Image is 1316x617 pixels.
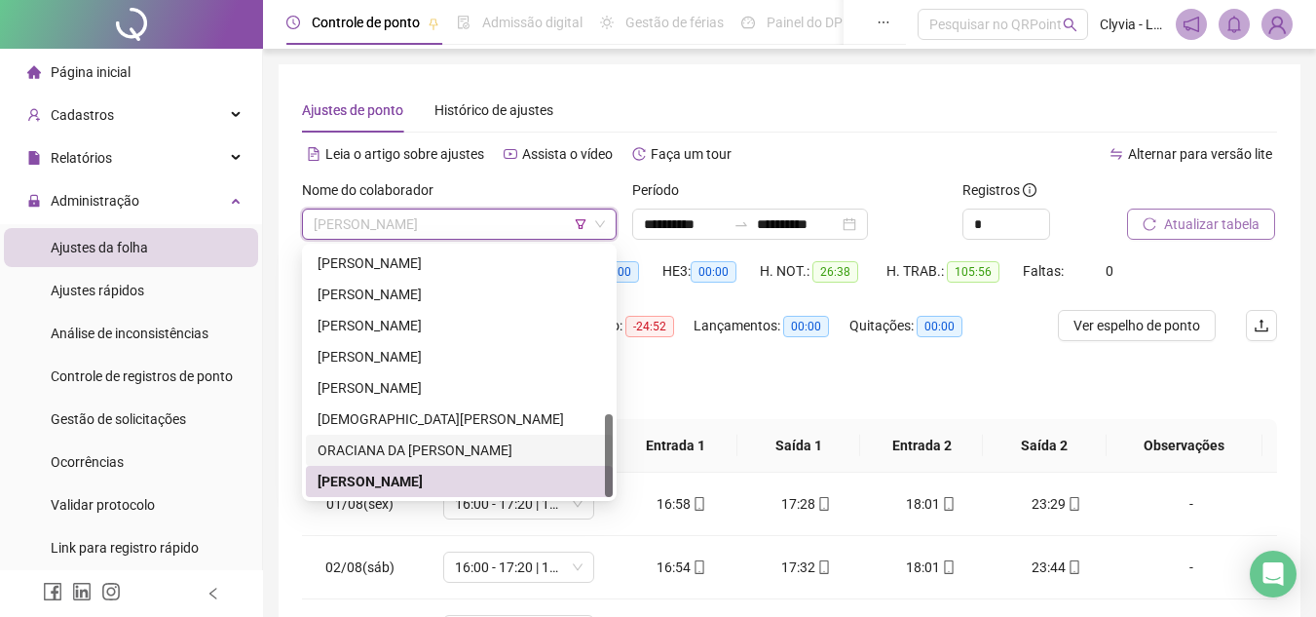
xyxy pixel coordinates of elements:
div: MILENA DA SILVA PAIVA [306,372,613,404]
th: Observações [1107,419,1262,473]
div: - [1134,557,1249,578]
span: ellipsis [877,16,890,29]
span: Observações [1122,435,1247,456]
span: 16:00 - 17:20 | 17:50 - 23:30 [455,553,583,582]
span: 16:00 - 17:20 | 17:50 - 23:30 [455,489,583,519]
span: 02/08(sáb) [325,559,395,575]
div: ORACIANA DA SILVA PEREIRA [306,435,613,466]
th: Saída 2 [983,419,1106,473]
span: Ajustes de ponto [302,102,403,118]
span: Leia o artigo sobre ajustes [325,146,484,162]
span: 26:38 [812,261,858,283]
div: - [1134,493,1249,515]
div: [PERSON_NAME] [318,471,601,492]
span: search [1063,18,1077,32]
th: Saída 1 [737,419,860,473]
span: Controle de ponto [312,15,420,30]
div: THAIS FERREIRA BARBOSA [306,466,613,497]
span: upload [1254,318,1269,333]
div: [PERSON_NAME] [318,252,601,274]
span: linkedin [72,582,92,601]
span: 105:56 [947,261,999,283]
span: down [594,218,606,230]
span: to [733,216,749,232]
div: Quitações: [849,315,986,337]
div: 16:58 [635,493,729,515]
div: [PERSON_NAME] [318,284,601,305]
span: Admissão digital [482,15,583,30]
span: clock-circle [286,16,300,29]
span: youtube [504,147,517,161]
span: pushpin [428,18,439,29]
span: Assista o vídeo [522,146,613,162]
div: MATHEUS URIEL BEZERRA LEITE [306,341,613,372]
span: Faltas: [1023,263,1067,279]
span: Controle de registros de ponto [51,368,233,384]
div: 17:28 [760,493,853,515]
span: instagram [101,582,121,601]
label: Nome do colaborador [302,179,446,201]
span: mobile [691,560,706,574]
div: [PERSON_NAME] [318,315,601,336]
span: Alternar para versão lite [1128,146,1272,162]
th: Entrada 2 [860,419,983,473]
span: Gestão de férias [625,15,724,30]
div: MOISÉS FERREIRA DOS SANTOS [306,404,613,435]
div: 17:32 [760,557,853,578]
span: Painel do DP [767,15,843,30]
div: MARIA FABRICIA DE SOUZA RODRIGUES [306,310,613,341]
span: sun [600,16,614,29]
div: [PERSON_NAME] [318,346,601,367]
label: Período [632,179,692,201]
span: Gestão de solicitações [51,411,186,427]
span: Relatórios [51,150,112,166]
span: file-done [457,16,470,29]
span: 00:00 [691,261,736,283]
div: 23:44 [1009,557,1103,578]
span: swap [1109,147,1123,161]
span: 00:00 [917,316,962,337]
span: filter [575,218,586,230]
span: Clyvia - LIPSFIHA [1100,14,1164,35]
span: swap-right [733,216,749,232]
span: Ajustes da folha [51,240,148,255]
div: [DEMOGRAPHIC_DATA][PERSON_NAME] [318,408,601,430]
div: Lançamentos: [694,315,849,337]
span: 01/08(sex) [326,496,394,512]
span: Atualizar tabela [1164,213,1260,235]
span: mobile [940,497,956,511]
span: mobile [815,497,831,511]
span: Faça um tour [651,146,732,162]
span: Registros [962,179,1036,201]
span: Link para registro rápido [51,540,199,556]
span: Ver espelho de ponto [1073,315,1200,336]
span: Administração [51,193,139,209]
span: -24:52 [625,316,674,337]
span: Ajustes rápidos [51,283,144,298]
span: file-text [307,147,320,161]
div: 23:29 [1009,493,1103,515]
span: reload [1143,217,1156,231]
span: user-add [27,108,41,122]
div: LUCIMAR ALVES DE SOUSA COÊLHO [306,248,613,279]
div: Open Intercom Messenger [1250,551,1297,598]
div: H. NOT.: [760,260,886,283]
span: Ocorrências [51,454,124,470]
div: HE 3: [662,260,760,283]
span: info-circle [1023,183,1036,197]
span: dashboard [741,16,755,29]
span: Página inicial [51,64,131,80]
div: 16:54 [635,557,729,578]
div: 18:01 [884,493,978,515]
span: lock [27,194,41,208]
span: bell [1225,16,1243,33]
span: Cadastros [51,107,114,123]
span: facebook [43,582,62,601]
button: Atualizar tabela [1127,209,1275,240]
div: 18:01 [884,557,978,578]
span: notification [1183,16,1200,33]
span: Validar protocolo [51,497,155,513]
button: Ver espelho de ponto [1058,310,1216,341]
div: ORACIANA DA [PERSON_NAME] [318,440,601,461]
th: Entrada 1 [615,419,737,473]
